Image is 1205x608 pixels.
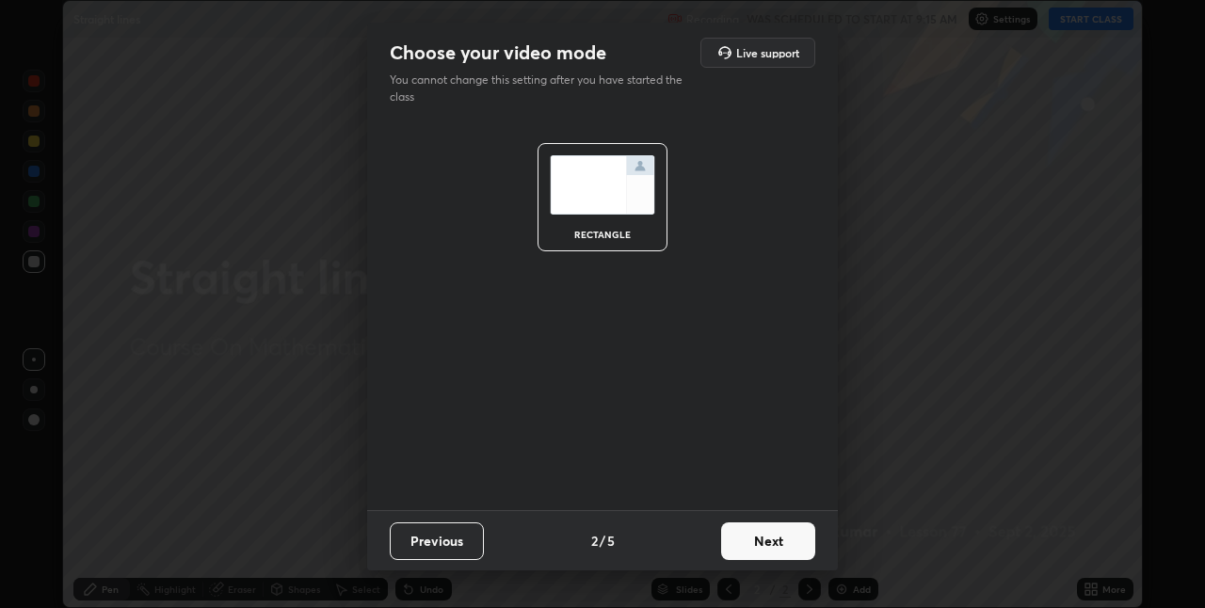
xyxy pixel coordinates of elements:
h4: 2 [591,531,598,551]
h4: / [600,531,605,551]
p: You cannot change this setting after you have started the class [390,72,695,105]
button: Next [721,522,815,560]
h5: Live support [736,47,799,58]
button: Previous [390,522,484,560]
h4: 5 [607,531,615,551]
h2: Choose your video mode [390,40,606,65]
div: rectangle [565,230,640,239]
img: normalScreenIcon.ae25ed63.svg [550,155,655,215]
